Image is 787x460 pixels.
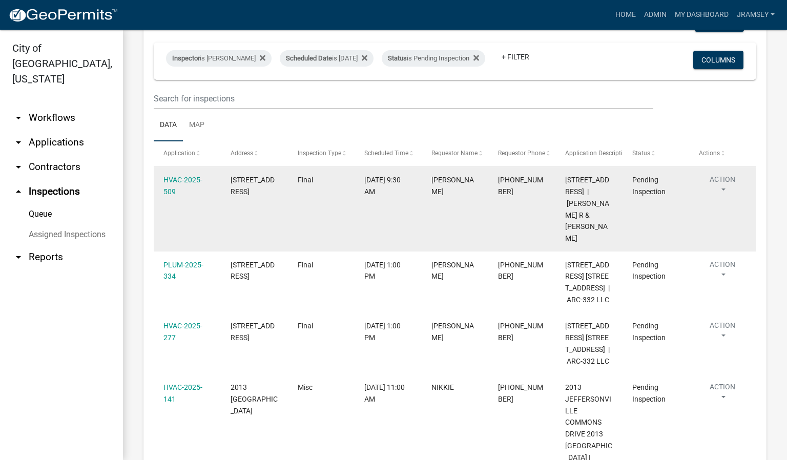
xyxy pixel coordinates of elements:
[364,259,411,283] div: [DATE] 1:00 PM
[699,320,746,346] button: Action
[632,383,666,403] span: Pending Inspection
[431,322,474,342] span: JASON
[163,176,202,196] a: HVAC-2025-509
[163,150,195,157] span: Application
[364,150,408,157] span: Scheduled Time
[154,88,653,109] input: Search for inspections
[422,141,489,166] datatable-header-cell: Requestor Name
[689,141,756,166] datatable-header-cell: Actions
[498,322,543,342] span: 502-599-5572
[172,54,200,62] span: Inspector
[231,176,275,196] span: 204 HIGH STREET, EAST
[221,141,288,166] datatable-header-cell: Address
[488,141,555,166] datatable-header-cell: Requestor Phone
[231,261,275,281] span: 332 SPRING STREET
[12,161,25,173] i: arrow_drop_down
[632,176,666,196] span: Pending Inspection
[565,150,630,157] span: Application Description
[632,261,666,281] span: Pending Inspection
[280,50,374,67] div: is [DATE]
[555,141,623,166] datatable-header-cell: Application Description
[364,320,411,344] div: [DATE] 1:00 PM
[632,150,650,157] span: Status
[565,261,610,304] span: 332 SPRING STREET 332 Spring Street | ARC-332 LLC
[640,5,671,25] a: Admin
[565,176,609,242] span: 204 HIGH STREET, EAST | Knight Everett R & Yvonne
[695,13,744,32] button: Export
[498,261,543,281] span: 502-599-5572
[498,176,543,196] span: 502-523-6333
[166,50,272,67] div: is [PERSON_NAME]
[163,383,202,403] a: HVAC-2025-141
[298,322,313,330] span: Final
[498,150,545,157] span: Requestor Phone
[431,383,454,391] span: NIKKIE
[493,48,537,66] a: + Filter
[431,261,474,281] span: JASON
[388,54,407,62] span: Status
[382,50,485,67] div: is Pending Inspection
[623,141,690,166] datatable-header-cell: Status
[498,383,543,403] span: 812-987-6554
[298,383,313,391] span: Misc
[699,174,746,200] button: Action
[286,54,332,62] span: Scheduled Date
[231,383,278,415] span: 2013 JEFFERSONVILLE COMMONS DRIVE
[12,185,25,198] i: arrow_drop_up
[693,51,743,69] button: Columns
[431,150,478,157] span: Requestor Name
[183,109,211,142] a: Map
[231,150,253,157] span: Address
[565,322,610,365] span: 332 SPRING STREET 332 Spring Street | ARC-332 LLC
[364,382,411,405] div: [DATE] 11:00 AM
[699,382,746,407] button: Action
[632,322,666,342] span: Pending Inspection
[12,136,25,149] i: arrow_drop_down
[154,109,183,142] a: Data
[671,5,733,25] a: My Dashboard
[699,150,720,157] span: Actions
[154,141,221,166] datatable-header-cell: Application
[364,174,411,198] div: [DATE] 9:30 AM
[12,112,25,124] i: arrow_drop_down
[431,176,474,196] span: YVONNE KNIGNT
[733,5,779,25] a: jramsey
[231,322,275,342] span: 332 SPRING STREET
[163,322,202,342] a: HVAC-2025-277
[12,251,25,263] i: arrow_drop_down
[298,261,313,269] span: Final
[699,259,746,285] button: Action
[298,176,313,184] span: Final
[611,5,640,25] a: Home
[287,141,355,166] datatable-header-cell: Inspection Type
[298,150,341,157] span: Inspection Type
[355,141,422,166] datatable-header-cell: Scheduled Time
[163,261,203,281] a: PLUM-2025-334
